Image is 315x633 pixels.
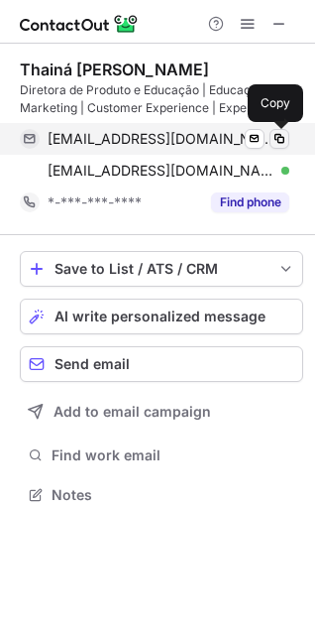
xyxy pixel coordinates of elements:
[20,442,303,469] button: Find work email
[20,394,303,430] button: Add to email campaign
[20,12,139,36] img: ContactOut v5.3.10
[20,299,303,334] button: AI write personalized message
[48,130,274,148] span: [EMAIL_ADDRESS][DOMAIN_NAME]
[20,481,303,509] button: Notes
[20,251,303,287] button: save-profile-one-click
[54,309,265,324] span: AI write personalized message
[20,346,303,382] button: Send email
[48,162,274,180] span: [EMAIL_ADDRESS][DOMAIN_NAME]
[53,404,211,420] span: Add to email campaign
[52,486,295,504] span: Notes
[20,60,209,79] div: Thainá [PERSON_NAME]
[54,261,268,277] div: Save to List / ATS / CRM
[20,81,303,117] div: Diretora de Produto e Educação | Educação em Marketing | Customer Experience | Experiência do Cli...
[54,356,130,372] span: Send email
[211,192,289,212] button: Reveal Button
[52,446,295,464] span: Find work email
